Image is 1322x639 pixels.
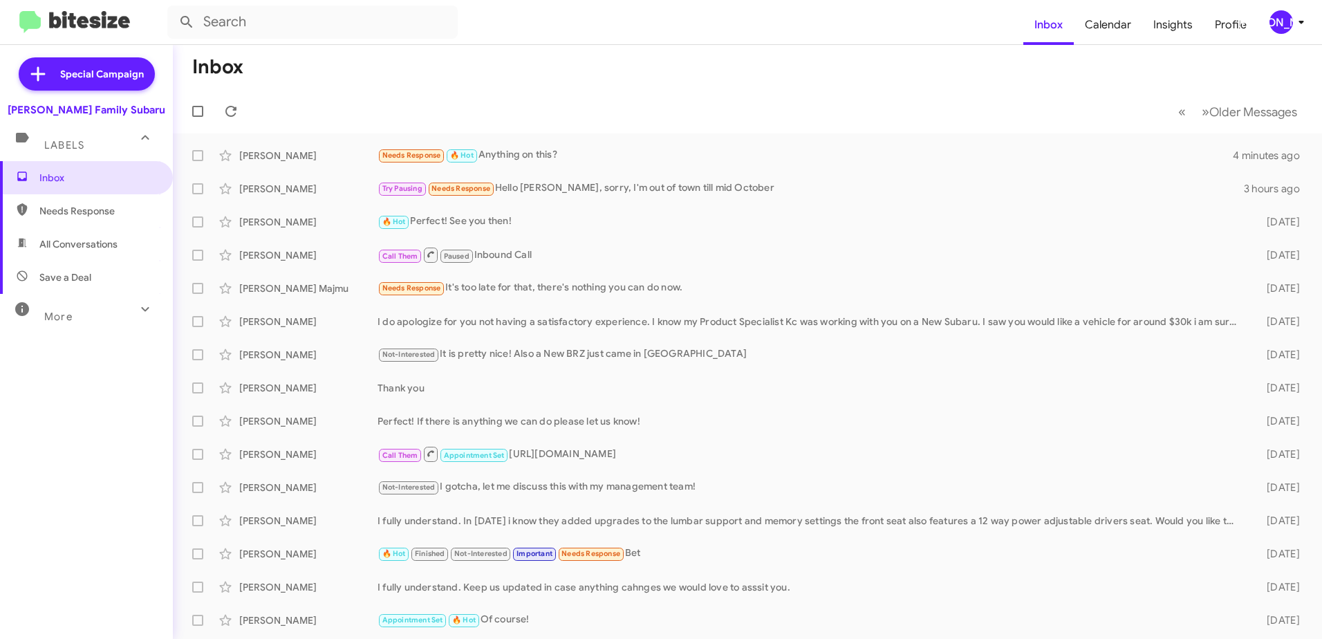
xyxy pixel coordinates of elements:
[382,217,406,226] span: 🔥 Hot
[378,180,1244,196] div: Hello [PERSON_NAME], sorry, I'm out of town till mid October
[239,414,378,428] div: [PERSON_NAME]
[1202,103,1209,120] span: »
[378,381,1245,395] div: Thank you
[1245,514,1311,528] div: [DATE]
[415,549,445,558] span: Finished
[1074,5,1142,45] a: Calendar
[239,348,378,362] div: [PERSON_NAME]
[239,580,378,594] div: [PERSON_NAME]
[378,280,1245,296] div: It's too late for that, there's nothing you can do now.
[239,514,378,528] div: [PERSON_NAME]
[1209,104,1297,120] span: Older Messages
[239,182,378,196] div: [PERSON_NAME]
[378,612,1245,628] div: Of course!
[444,451,505,460] span: Appointment Set
[378,147,1233,163] div: Anything on this?
[378,479,1245,495] div: I gotcha, let me discuss this with my management team!
[1245,281,1311,295] div: [DATE]
[450,151,474,160] span: 🔥 Hot
[1245,481,1311,494] div: [DATE]
[382,151,441,160] span: Needs Response
[239,149,378,163] div: [PERSON_NAME]
[1245,215,1311,229] div: [DATE]
[239,381,378,395] div: [PERSON_NAME]
[378,414,1245,428] div: Perfect! If there is anything we can do please let us know!
[8,103,165,117] div: [PERSON_NAME] Family Subaru
[378,580,1245,594] div: I fully understand. Keep us updated in case anything cahnges we would love to asssit you.
[1023,5,1074,45] a: Inbox
[431,184,490,193] span: Needs Response
[378,546,1245,562] div: Bet
[239,248,378,262] div: [PERSON_NAME]
[378,346,1245,362] div: It is pretty nice! Also a New BRZ just came in [GEOGRAPHIC_DATA]
[239,613,378,627] div: [PERSON_NAME]
[1258,10,1307,34] button: [PERSON_NAME]
[1245,580,1311,594] div: [DATE]
[382,451,418,460] span: Call Them
[1244,182,1311,196] div: 3 hours ago
[239,547,378,561] div: [PERSON_NAME]
[1142,5,1204,45] a: Insights
[1178,103,1186,120] span: «
[239,481,378,494] div: [PERSON_NAME]
[382,350,436,359] span: Not-Interested
[39,171,157,185] span: Inbox
[378,246,1245,263] div: Inbound Call
[1245,447,1311,461] div: [DATE]
[454,549,508,558] span: Not-Interested
[1245,348,1311,362] div: [DATE]
[239,215,378,229] div: [PERSON_NAME]
[192,56,243,78] h1: Inbox
[1233,149,1311,163] div: 4 minutes ago
[1245,414,1311,428] div: [DATE]
[378,214,1245,230] div: Perfect! See you then!
[239,281,378,295] div: [PERSON_NAME] Majmu
[60,67,144,81] span: Special Campaign
[39,270,91,284] span: Save a Deal
[44,139,84,151] span: Labels
[1269,10,1293,34] div: [PERSON_NAME]
[382,252,418,261] span: Call Them
[378,514,1245,528] div: I fully understand. In [DATE] i know they added upgrades to the lumbar support and memory setting...
[378,315,1245,328] div: I do apologize for you not having a satisfactory experience. I know my Product Specialist Kc was ...
[1245,613,1311,627] div: [DATE]
[239,315,378,328] div: [PERSON_NAME]
[239,447,378,461] div: [PERSON_NAME]
[1245,248,1311,262] div: [DATE]
[382,549,406,558] span: 🔥 Hot
[39,237,118,251] span: All Conversations
[1245,315,1311,328] div: [DATE]
[444,252,469,261] span: Paused
[561,549,620,558] span: Needs Response
[1170,98,1194,126] button: Previous
[39,204,157,218] span: Needs Response
[382,483,436,492] span: Not-Interested
[378,445,1245,463] div: [URL][DOMAIN_NAME]
[382,615,443,624] span: Appointment Set
[44,311,73,323] span: More
[1245,381,1311,395] div: [DATE]
[382,184,422,193] span: Try Pausing
[1204,5,1258,45] a: Profile
[167,6,458,39] input: Search
[382,284,441,293] span: Needs Response
[452,615,476,624] span: 🔥 Hot
[19,57,155,91] a: Special Campaign
[1171,98,1305,126] nav: Page navigation example
[516,549,552,558] span: Important
[1245,547,1311,561] div: [DATE]
[1193,98,1305,126] button: Next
